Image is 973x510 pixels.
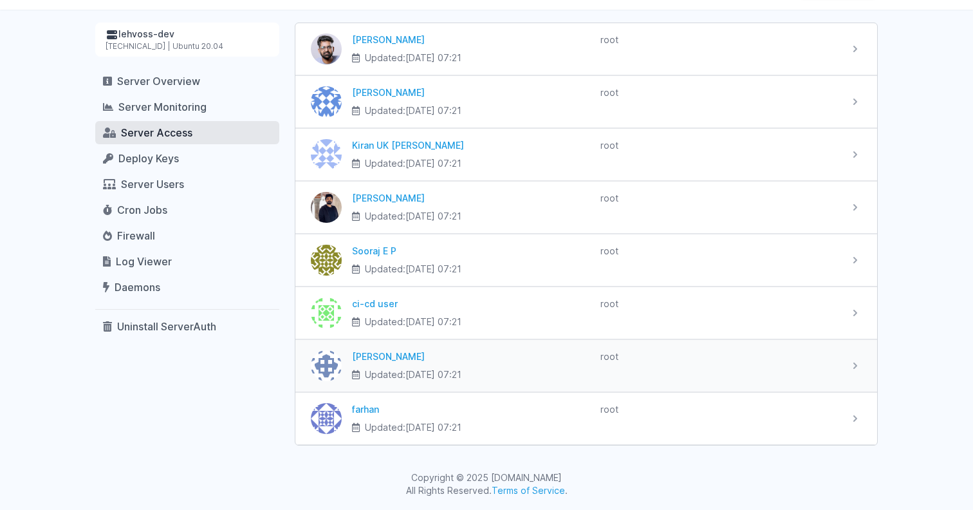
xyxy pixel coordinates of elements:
div: root [600,86,839,99]
a: Terms of Service [492,485,565,496]
img: ci-cd user [311,297,342,328]
div: farhan [352,403,590,416]
div: Sooraj E P [352,245,590,258]
span: Daemons [115,281,160,294]
a: Kiran UK Pillai Kiran UK [PERSON_NAME] Updated:[DATE] 07:21 root [295,129,877,180]
time: [DATE] 07:21 [405,422,461,433]
a: Sooraj E P Sooraj E P Updated:[DATE] 07:21 root [295,234,877,286]
img: Sudeesh [311,86,342,117]
a: Server Overview [95,70,279,93]
a: Server Access [95,121,279,144]
div: root [600,245,839,258]
a: Server Monitoring [95,95,279,118]
img: Geevar Joseph [311,192,342,223]
time: [DATE] 07:21 [405,105,461,116]
span: Updated: [365,157,461,170]
a: Daemons [95,276,279,299]
span: Updated: [365,104,461,117]
a: Athira Ramesan [PERSON_NAME] Updated:[DATE] 07:21 root [295,340,877,392]
img: Athira Ramesan [311,350,342,381]
div: [PERSON_NAME] [352,192,590,205]
span: Server Users [121,178,184,191]
div: lehvoss-dev [106,28,269,41]
span: Updated: [365,421,461,434]
time: [DATE] 07:21 [405,316,461,327]
img: Sankaran [311,33,342,64]
img: Kiran UK Pillai [311,139,342,170]
div: Kiran UK [PERSON_NAME] [352,139,590,152]
div: root [600,350,839,363]
a: Sankaran [PERSON_NAME] Updated:[DATE] 07:21 root [295,23,877,75]
div: root [600,139,839,152]
span: Uninstall ServerAuth [117,320,216,333]
a: Deploy Keys [95,147,279,170]
a: farhan farhan Updated:[DATE] 07:21 root [295,393,877,444]
span: Deploy Keys [118,152,179,165]
span: Updated: [365,210,461,223]
time: [DATE] 07:21 [405,158,461,169]
time: [DATE] 07:21 [405,369,461,380]
a: Sudeesh [PERSON_NAME] Updated:[DATE] 07:21 root [295,76,877,127]
span: Updated: [365,316,461,328]
div: root [600,297,839,310]
img: Sooraj E P [311,245,342,276]
div: [TECHNICAL_ID] | Ubuntu 20.04 [106,41,269,52]
div: root [600,403,839,416]
span: Updated: [365,368,461,381]
span: Firewall [117,229,155,242]
a: Log Viewer [95,250,279,273]
div: [PERSON_NAME] [352,350,590,363]
span: Cron Jobs [117,203,167,216]
a: ci-cd user ci-cd user Updated:[DATE] 07:21 root [295,287,877,339]
time: [DATE] 07:21 [405,263,461,274]
img: farhan [311,403,342,434]
span: Server Monitoring [118,100,207,113]
a: Server Users [95,173,279,196]
span: Updated: [365,263,461,276]
a: Cron Jobs [95,198,279,222]
a: Firewall [95,224,279,247]
time: [DATE] 07:21 [405,52,461,63]
div: root [600,33,839,46]
div: ci-cd user [352,297,590,310]
span: Updated: [365,52,461,64]
div: root [600,192,839,205]
a: Geevar Joseph [PERSON_NAME] Updated:[DATE] 07:21 root [295,182,877,233]
time: [DATE] 07:21 [405,211,461,222]
a: Uninstall ServerAuth [95,315,279,338]
span: Server Overview [117,75,200,88]
div: [PERSON_NAME] [352,33,590,46]
span: Server Access [121,126,192,139]
div: [PERSON_NAME] [352,86,590,99]
span: Log Viewer [116,255,172,268]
